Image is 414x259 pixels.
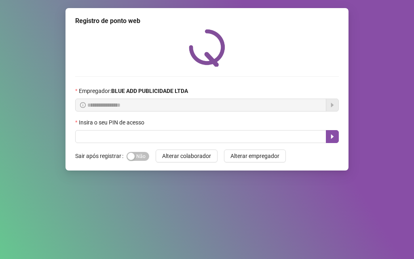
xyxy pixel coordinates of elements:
span: info-circle [80,102,86,108]
strong: BLUE ADD PUBLICIDADE LTDA [111,88,188,94]
label: Insira o seu PIN de acesso [75,118,150,127]
span: caret-right [329,133,336,140]
span: Empregador : [79,86,188,95]
div: Registro de ponto web [75,16,339,26]
label: Sair após registrar [75,150,127,162]
img: QRPoint [189,29,225,67]
span: Alterar colaborador [162,152,211,160]
button: Alterar empregador [224,150,286,162]
button: Alterar colaborador [156,150,218,162]
span: Alterar empregador [230,152,279,160]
